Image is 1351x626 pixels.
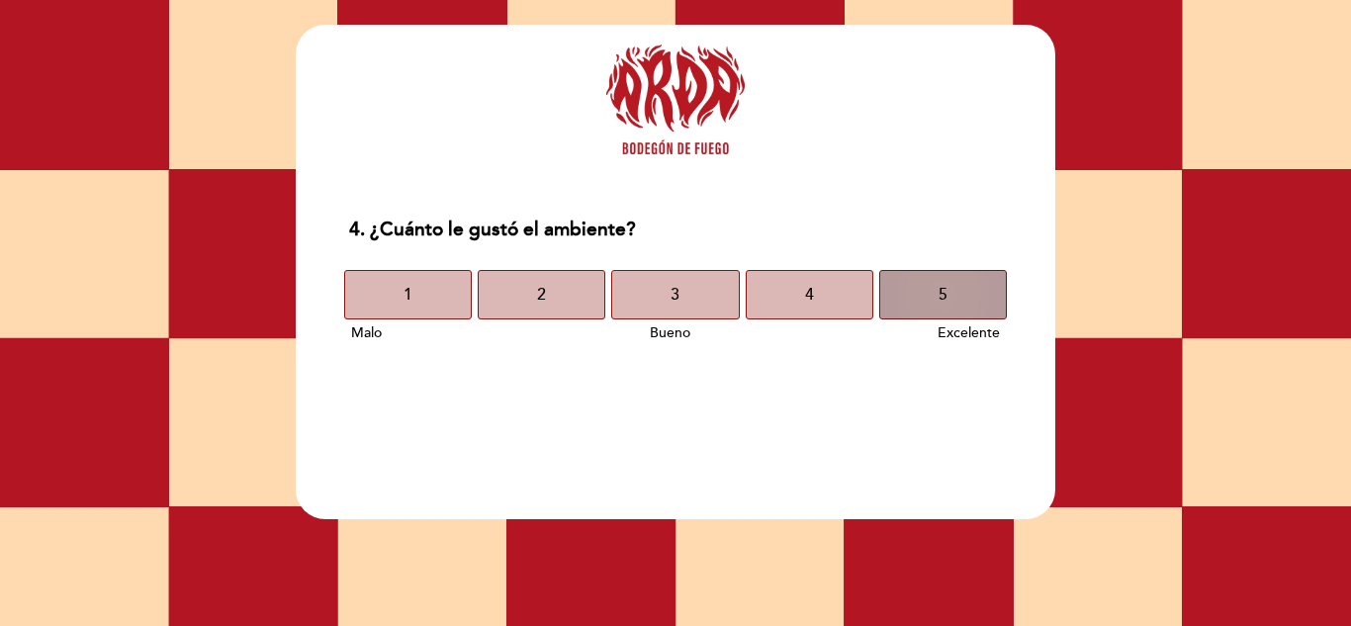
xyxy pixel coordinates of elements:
[404,267,412,322] span: 1
[746,270,873,319] button: 4
[478,270,605,319] button: 2
[939,267,947,322] span: 5
[805,267,814,322] span: 4
[650,324,690,341] span: Bueno
[344,270,472,319] button: 1
[879,270,1007,319] button: 5
[333,206,1017,254] div: 4. ¿Cuánto le gustó el ambiente?
[351,324,382,341] span: Malo
[671,267,679,322] span: 3
[938,324,1000,341] span: Excelente
[537,267,546,322] span: 2
[611,270,739,319] button: 3
[606,45,745,154] img: header_1753375997.jpeg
